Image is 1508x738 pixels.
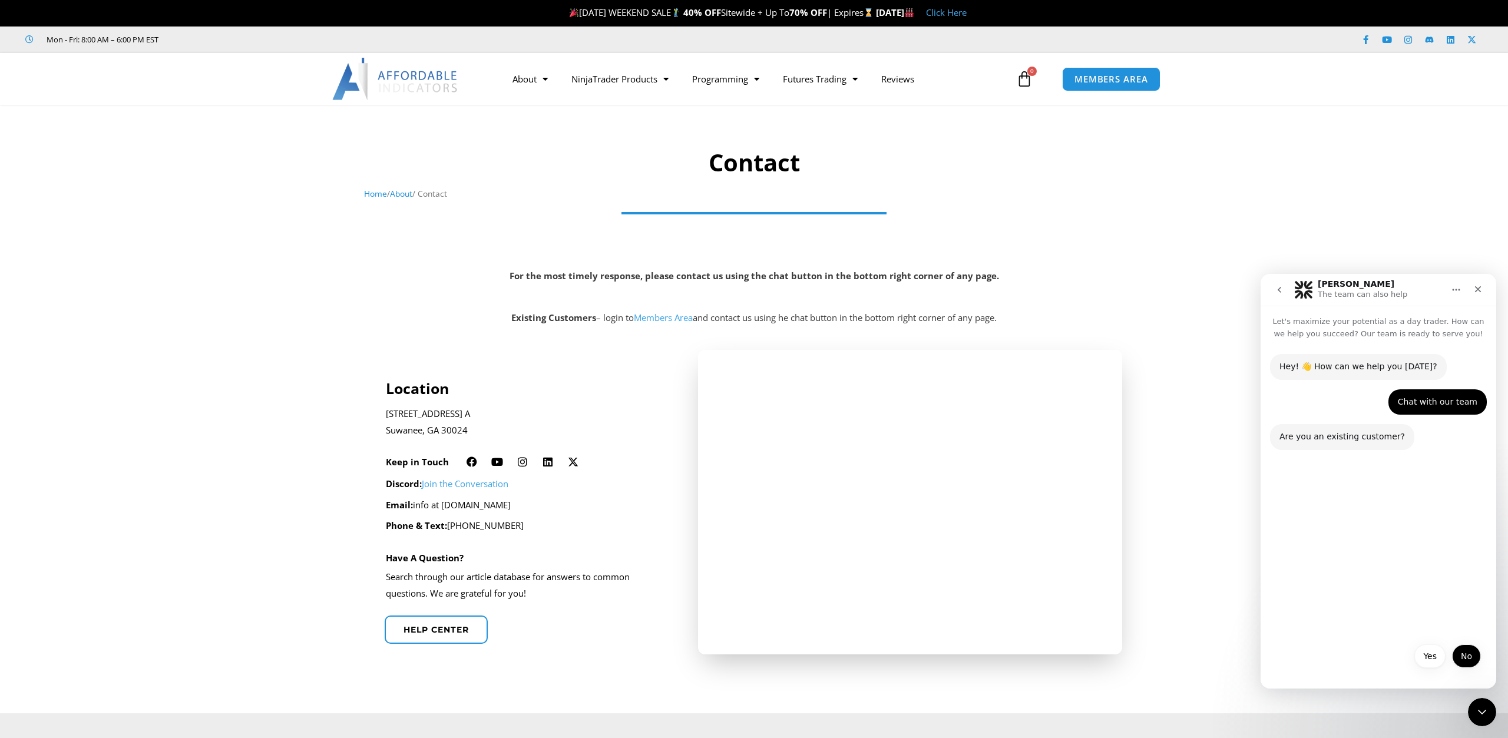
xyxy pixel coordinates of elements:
[1027,67,1037,76] span: 0
[1074,75,1148,84] span: MEMBERS AREA
[511,312,596,323] strong: Existing Customers
[869,65,926,92] a: Reviews
[332,58,459,100] img: LogoAI | Affordable Indicators – NinjaTrader
[771,65,869,92] a: Futures Trading
[683,6,721,18] strong: 40% OFF
[634,312,693,323] a: Members Area
[404,626,469,634] span: Help center
[6,310,1502,326] p: – login to and contact us using he chat button in the bottom right corner of any page.
[364,188,387,199] a: Home
[364,146,1145,179] h1: Contact
[390,188,412,199] a: About
[175,34,352,45] iframe: Customer reviews powered by Trustpilot
[501,65,560,92] a: About
[876,6,914,18] strong: [DATE]
[44,32,158,47] span: Mon - Fri: 8:00 AM – 6:00 PM EST
[905,8,914,17] img: 🏭
[716,378,1104,626] iframe: Affordable Indicators, Inc.
[386,552,464,563] h4: Have A Question?
[926,6,967,18] a: Click Here
[364,186,1145,201] nav: Breadcrumb
[789,6,827,18] strong: 70% OFF
[1468,698,1496,726] iframe: Intercom live chat
[386,518,667,534] p: [PHONE_NUMBER]
[386,497,667,514] p: info at [DOMAIN_NAME]
[864,8,873,17] img: ⌛
[386,478,422,489] strong: Discord:
[386,499,413,511] strong: Email:
[386,519,447,531] strong: Phone & Text:
[422,478,508,489] a: Join the Conversation
[386,406,667,439] p: [STREET_ADDRESS] A Suwanee, GA 30024
[672,8,680,17] img: 🏌️‍♂️
[998,62,1050,96] a: 0
[1062,67,1160,91] a: MEMBERS AREA
[570,8,578,17] img: 🎉
[567,6,876,18] span: [DATE] WEEKEND SALE Sitewide + Up To | Expires
[385,615,488,644] a: Help center
[386,456,449,468] h6: Keep in Touch
[1261,274,1496,689] iframe: Intercom live chat
[560,65,680,92] a: NinjaTrader Products
[680,65,771,92] a: Programming
[386,379,667,397] h4: Location
[510,270,999,282] strong: For the most timely response, please contact us using the chat button in the bottom right corner ...
[386,569,667,602] p: Search through our article database for answers to common questions. We are grateful for you!
[501,65,1013,92] nav: Menu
